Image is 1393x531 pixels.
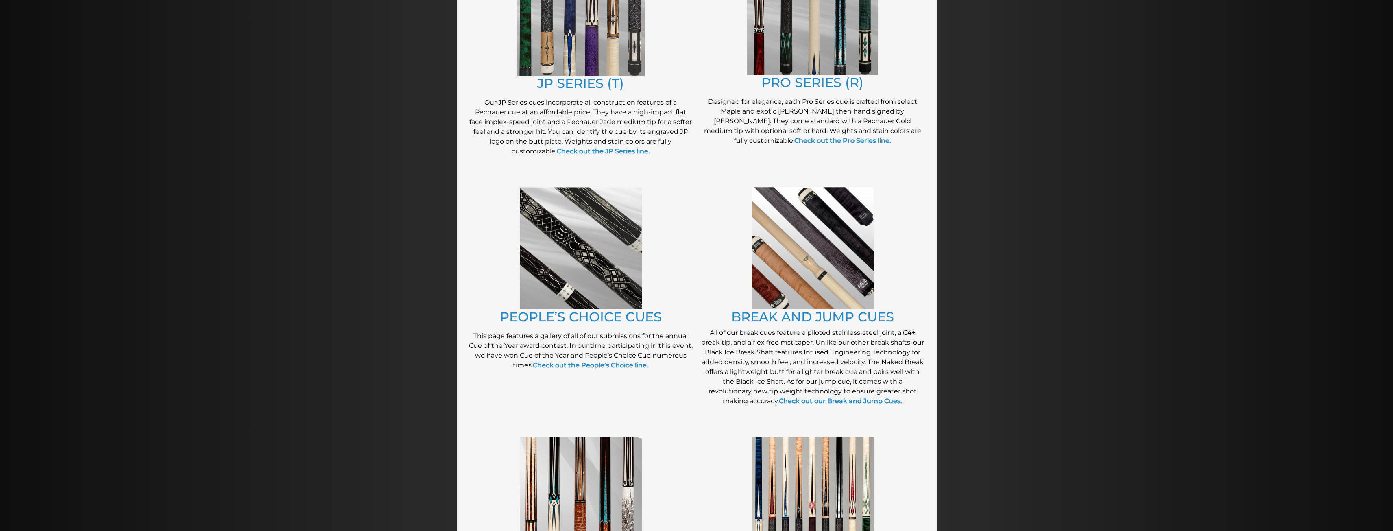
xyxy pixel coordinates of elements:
a: Check out the JP Series line. [557,147,650,155]
p: All of our break cues feature a piloted stainless-steel joint, a C4+ break tip, and a flex free m... [701,328,924,406]
a: BREAK AND JUMP CUES [731,309,894,325]
a: Check out our Break and Jump Cues. [779,397,902,405]
a: PEOPLE’S CHOICE CUES [500,309,662,325]
a: Check out the Pro Series line. [794,137,891,144]
a: JP SERIES (T) [537,75,624,91]
a: Check out the People’s Choice line. [533,361,648,369]
p: Our JP Series cues incorporate all construction features of a Pechauer cue at an affordable price... [469,98,693,156]
p: This page features a gallery of all of our submissions for the annual Cue of the Year award conte... [469,331,693,370]
a: PRO SERIES (R) [761,74,863,90]
p: Designed for elegance, each Pro Series cue is crafted from select Maple and exotic [PERSON_NAME] ... [701,97,924,146]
